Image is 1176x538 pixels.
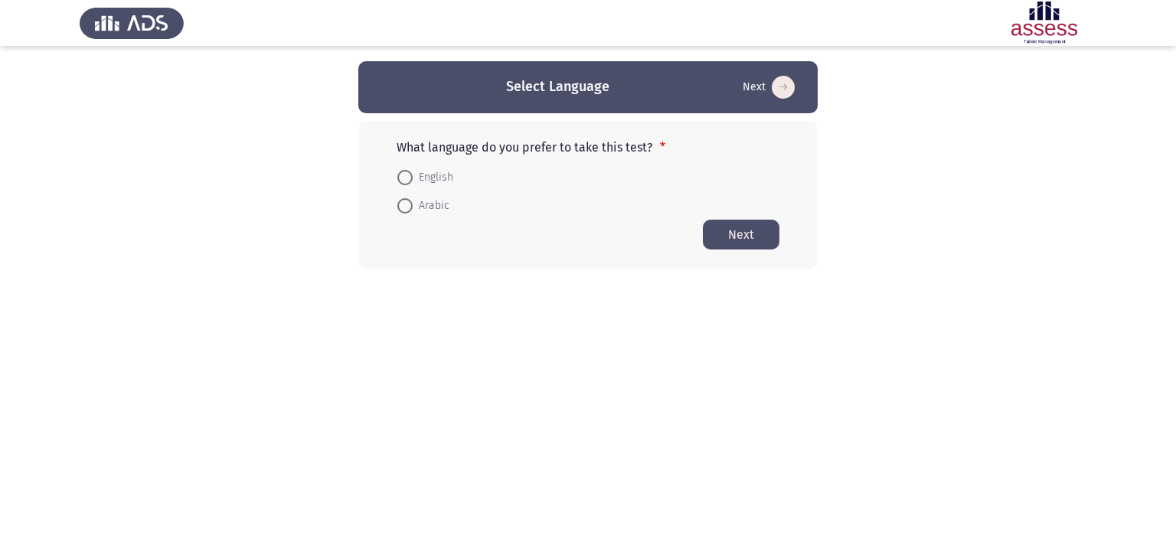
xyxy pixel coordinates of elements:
[397,140,779,155] p: What language do you prefer to take this test?
[506,77,609,96] h3: Select Language
[80,2,184,44] img: Assess Talent Management logo
[992,2,1096,44] img: Assessment logo of Potentiality Assessment R2 (EN/AR)
[703,220,779,249] button: Start assessment
[738,75,799,99] button: Start assessment
[413,197,449,215] span: Arabic
[413,168,453,187] span: English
